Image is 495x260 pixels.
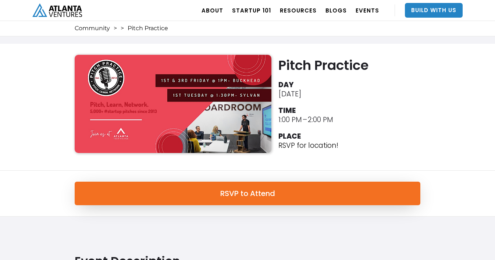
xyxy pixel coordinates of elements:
p: RSVP for location! [278,141,338,150]
a: Community [75,25,110,32]
h2: Pitch Practice [278,58,424,73]
div: DAY [278,80,294,89]
a: RSVP to Attend [75,182,420,205]
div: > [114,25,117,32]
div: 1:00 PM [278,115,302,124]
div: – [303,115,307,124]
div: Pitch Practice [128,25,168,32]
a: Build With Us [405,3,463,18]
div: PLACE [278,132,301,141]
div: [DATE] [278,89,301,99]
div: TIME [278,106,296,115]
div: 2:00 PM [308,115,333,124]
div: > [121,25,124,32]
